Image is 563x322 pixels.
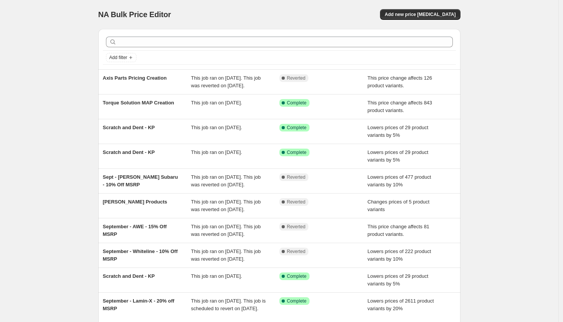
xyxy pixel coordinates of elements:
span: Lowers prices of 29 product variants by 5% [367,125,428,138]
span: Reverted [287,75,306,81]
span: Lowers prices of 29 product variants by 5% [367,149,428,163]
span: September - Lamin-X - 20% off MSRP [103,298,175,311]
span: Axis Parts Pricing Creation [103,75,167,81]
span: Scratch and Dent - KP [103,125,155,130]
span: Complete [287,100,306,106]
span: September - Whiteline - 10% Off MSRP [103,248,178,262]
span: This job ran on [DATE]. [191,273,242,279]
span: Lowers prices of 29 product variants by 5% [367,273,428,287]
span: This job ran on [DATE]. [191,125,242,130]
span: Torque Solution MAP Creation [103,100,174,106]
span: Add filter [109,54,127,61]
span: NA Bulk Price Editor [98,10,171,19]
span: Scratch and Dent - KP [103,273,155,279]
span: Reverted [287,199,306,205]
span: Lowers prices of 2611 product variants by 20% [367,298,434,311]
span: This job ran on [DATE]. [191,100,242,106]
span: Reverted [287,224,306,230]
span: Complete [287,273,306,279]
span: Reverted [287,248,306,255]
span: [PERSON_NAME] Products [103,199,167,205]
span: This price change affects 81 product variants. [367,224,429,237]
span: Changes prices of 5 product variants [367,199,430,212]
span: Add new price [MEDICAL_DATA] [385,11,456,18]
span: Sept - [PERSON_NAME] Subaru - 10% Off MSRP [103,174,178,187]
span: This job ran on [DATE]. This job is scheduled to revert on [DATE]. [191,298,266,311]
span: This job ran on [DATE]. This job was reverted on [DATE]. [191,174,261,187]
span: This job ran on [DATE]. This job was reverted on [DATE]. [191,199,261,212]
span: This price change affects 126 product variants. [367,75,432,88]
span: This job ran on [DATE]. This job was reverted on [DATE]. [191,248,261,262]
span: Complete [287,298,306,304]
span: This job ran on [DATE]. [191,149,242,155]
span: Lowers prices of 222 product variants by 10% [367,248,431,262]
span: Lowers prices of 477 product variants by 10% [367,174,431,187]
span: This job ran on [DATE]. This job was reverted on [DATE]. [191,224,261,237]
span: Complete [287,125,306,131]
span: This price change affects 843 product variants. [367,100,432,113]
button: Add new price [MEDICAL_DATA] [380,9,460,20]
button: Add filter [106,53,136,62]
span: This job ran on [DATE]. This job was reverted on [DATE]. [191,75,261,88]
span: September - AWE - 15% Off MSRP [103,224,167,237]
span: Scratch and Dent - KP [103,149,155,155]
span: Reverted [287,174,306,180]
span: Complete [287,149,306,155]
